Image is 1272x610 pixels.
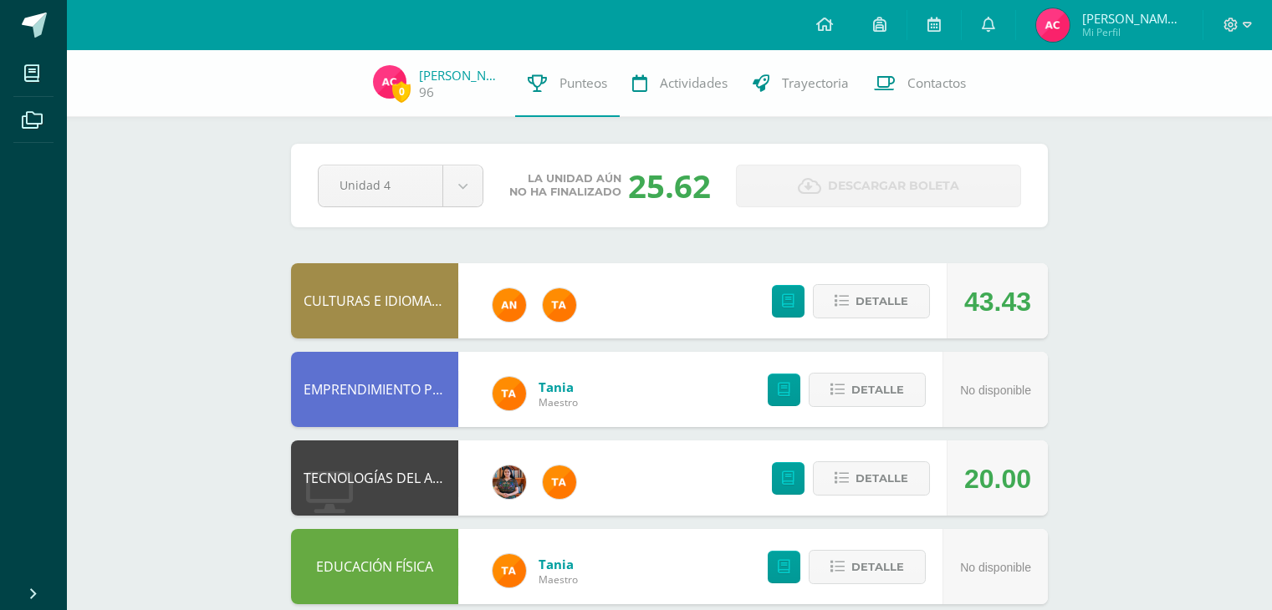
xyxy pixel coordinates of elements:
button: Detalle [813,461,930,496]
button: Detalle [813,284,930,318]
span: Detalle [856,286,908,317]
span: Detalle [851,552,904,582]
a: Unidad 4 [319,165,483,206]
div: EMPRENDIMIENTO PARA LA PRODUCTIVIDAD [291,352,458,427]
div: TECNOLOGÍAS DEL APRENDIZAJE Y LA COMUNICACIÓN [291,440,458,516]
img: feaeb2f9bb45255e229dc5fdac9a9f6b.png [493,554,526,587]
div: 25.62 [628,164,711,207]
a: Actividades [620,50,740,117]
span: Maestro [539,572,578,587]
a: [PERSON_NAME] [419,67,503,84]
button: Detalle [809,373,926,407]
div: 20.00 [964,441,1031,516]
a: Trayectoria [740,50,861,117]
a: Contactos [861,50,978,117]
a: 96 [419,84,434,101]
span: Actividades [660,74,728,92]
a: Tania [539,556,578,572]
span: No disponible [960,561,1031,574]
span: [PERSON_NAME] [PERSON_NAME] [1082,10,1183,27]
a: Punteos [515,50,620,117]
span: Detalle [856,463,908,494]
span: Contactos [907,74,966,92]
span: Punteos [559,74,607,92]
div: CULTURAS E IDIOMAS MAYAS, GARÍFUNA O XINCA [291,263,458,338]
span: 0 [392,81,411,102]
div: 43.43 [964,264,1031,339]
span: Mi Perfil [1082,25,1183,39]
a: Tania [539,379,578,395]
img: feaeb2f9bb45255e229dc5fdac9a9f6b.png [493,377,526,410]
span: No disponible [960,384,1031,397]
span: Trayectoria [782,74,849,92]
img: feaeb2f9bb45255e229dc5fdac9a9f6b.png [543,465,576,499]
span: La unidad aún no ha finalizado [509,172,621,199]
img: feaeb2f9bb45255e229dc5fdac9a9f6b.png [543,288,576,322]
img: fc6731ddebfef4a76f049f6e852e62c4.png [493,288,526,322]
img: 7b796679ac8a5c7c8476872a402b7861.png [373,65,406,99]
div: EDUCACIÓN FÍSICA [291,529,458,604]
span: Unidad 4 [340,165,421,205]
span: Detalle [851,374,904,405]
button: Detalle [809,550,926,584]
span: Descargar boleta [828,165,959,206]
span: Maestro [539,395,578,409]
img: 7b796679ac8a5c7c8476872a402b7861.png [1036,8,1070,42]
img: 60a759e8b02ec95d430434cf0c0a55c7.png [493,465,526,499]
